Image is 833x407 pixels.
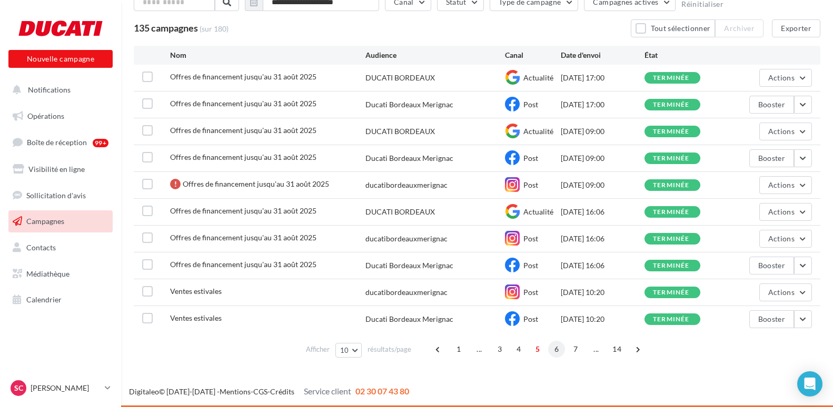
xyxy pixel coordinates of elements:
[6,158,115,180] a: Visibilité en ligne
[26,190,86,199] span: Sollicitation d'avis
[715,19,763,37] button: Archiver
[523,73,553,82] span: Actualité
[561,314,644,324] div: [DATE] 10:20
[510,341,527,358] span: 4
[6,263,115,285] a: Médiathèque
[644,50,728,60] div: État
[561,73,644,83] div: [DATE] 17:00
[6,210,115,232] a: Campagnes
[772,19,820,37] button: Exporter
[365,207,435,217] div: DUCATI BORDEAUX
[653,316,690,323] div: terminée
[749,149,794,167] button: Booster
[759,69,812,87] button: Actions
[523,154,538,162] span: Post
[170,313,222,322] span: Ventes estivales
[561,153,644,164] div: [DATE] 09:00
[26,269,70,278] span: Médiathèque
[27,111,64,120] span: Opérations
[183,179,329,188] span: Offres de financement jusqu'au 31 août 2025
[768,288,795,297] span: Actions
[529,341,546,358] span: 5
[749,310,794,328] button: Booster
[134,22,198,34] span: 135 campagnes
[561,233,644,244] div: [DATE] 16:06
[170,260,316,269] span: Offres de financement jusqu'au 31 août 2025
[759,123,812,140] button: Actions
[220,387,251,396] a: Mentions
[768,73,795,82] span: Actions
[170,99,316,108] span: Offres de financement jusqu'au 31 août 2025
[653,262,690,269] div: terminée
[28,85,71,94] span: Notifications
[561,126,644,137] div: [DATE] 09:00
[759,230,812,248] button: Actions
[28,165,85,174] span: Visibilité en ligne
[561,50,644,60] div: Date d'envoi
[170,233,316,242] span: Offres de financement jusqu'au 31 août 2025
[561,260,644,271] div: [DATE] 16:06
[365,260,453,271] div: Ducati Bordeaux Merignac
[170,72,316,81] span: Offres de financement jusqu'au 31 août 2025
[27,138,87,147] span: Boîte de réception
[365,99,453,110] div: Ducati Bordeaux Merignac
[6,79,111,101] button: Notifications
[653,155,690,162] div: terminée
[561,180,644,190] div: [DATE] 09:00
[768,234,795,243] span: Actions
[523,180,538,189] span: Post
[129,387,409,396] span: © [DATE]-[DATE] - - -
[768,127,795,136] span: Actions
[749,96,794,114] button: Booster
[335,343,362,358] button: 10
[608,341,626,358] span: 14
[653,75,690,82] div: terminée
[355,386,409,396] span: 02 30 07 43 80
[797,371,822,396] div: Open Intercom Messenger
[768,207,795,216] span: Actions
[26,295,62,304] span: Calendrier
[523,314,538,323] span: Post
[26,217,64,226] span: Campagnes
[170,206,316,215] span: Offres de financement jusqu'au 31 août 2025
[759,283,812,301] button: Actions
[8,50,113,68] button: Nouvelle campagne
[6,131,115,154] a: Boîte de réception99+
[26,243,56,252] span: Contacts
[471,341,488,358] span: ...
[170,126,316,135] span: Offres de financement jusqu'au 31 août 2025
[749,257,794,274] button: Booster
[523,127,553,136] span: Actualité
[170,50,365,60] div: Nom
[129,387,159,396] a: Digitaleo
[170,287,222,296] span: Ventes estivales
[340,346,349,354] span: 10
[759,176,812,194] button: Actions
[653,209,690,216] div: terminée
[759,203,812,221] button: Actions
[365,153,453,164] div: Ducati Bordeaux Merignac
[6,289,115,311] a: Calendrier
[368,344,411,354] span: résultats/page
[561,99,644,110] div: [DATE] 17:00
[653,236,690,242] div: terminée
[505,50,561,60] div: Canal
[6,185,115,207] a: Sollicitation d'avis
[253,387,267,396] a: CGS
[170,152,316,161] span: Offres de financement jusqu'au 31 août 2025
[567,341,584,358] span: 7
[14,383,23,393] span: SC
[561,287,644,298] div: [DATE] 10:20
[304,386,351,396] span: Service client
[561,207,644,217] div: [DATE] 16:06
[523,207,553,216] span: Actualité
[306,344,330,354] span: Afficher
[548,341,565,358] span: 6
[523,288,538,297] span: Post
[31,383,101,393] p: [PERSON_NAME]
[653,182,690,189] div: terminée
[365,180,448,190] div: ducatibordeauxmerignac
[6,237,115,259] a: Contacts
[365,233,448,244] div: ducatibordeauxmerignac
[523,261,538,270] span: Post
